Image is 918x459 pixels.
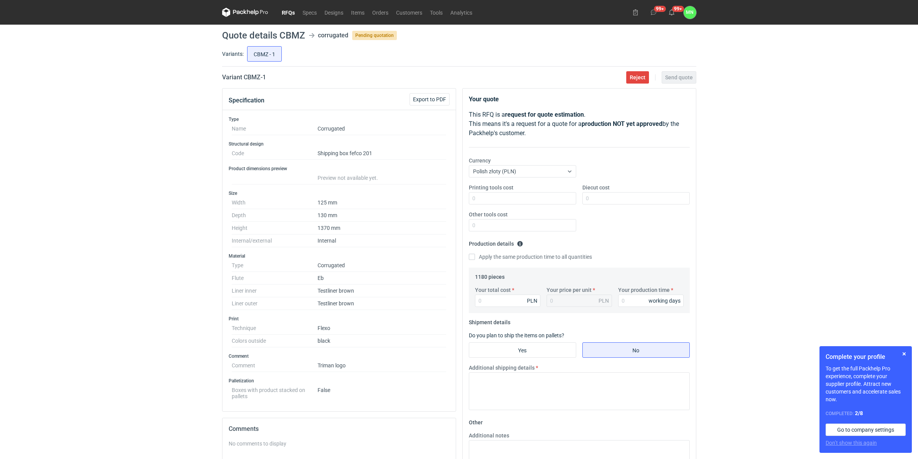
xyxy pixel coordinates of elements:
label: Your price per unit [547,286,592,294]
button: Don’t show this again [826,439,877,447]
dd: Corrugated [318,122,446,135]
span: Preview not available yet. [318,175,378,181]
a: RFQs [278,8,299,17]
dt: Height [232,222,318,235]
label: CBMZ - 1 [247,46,282,62]
strong: request for quote estimation [505,111,584,118]
h3: Print [229,316,450,322]
dd: False [318,384,446,399]
span: Export to PDF [413,97,446,102]
strong: Your quote [469,95,499,103]
dt: Internal/external [232,235,318,247]
a: Specs [299,8,321,17]
dt: Liner outer [232,297,318,310]
dt: Technique [232,322,318,335]
label: Apply the same production time to all quantities [469,253,592,261]
label: Printing tools cost [469,184,513,191]
a: Orders [368,8,392,17]
div: No comments to display [229,440,450,447]
dd: Flexo [318,322,446,335]
input: 0 [618,295,684,307]
label: Currency [469,157,491,164]
button: Export to PDF [410,93,450,106]
p: This RFQ is a . This means it's a request for a quote for a by the Packhelp's customer. [469,110,690,138]
button: Send quote [662,71,696,84]
h3: Product dimensions preview [229,166,450,172]
p: To get the full Packhelp Pro experience, complete your supplier profile. Attract new customers an... [826,365,906,403]
dd: Shipping box fefco 201 [318,147,446,160]
label: Other tools cost [469,211,508,218]
div: Małgorzata Nowotna [684,6,696,19]
dd: Testliner brown [318,285,446,297]
button: MN [684,6,696,19]
h3: Palletization [229,378,450,384]
legend: Shipment details [469,316,510,325]
button: 99+ [666,6,678,18]
h3: Type [229,116,450,122]
span: Polish złoty (PLN) [473,168,516,174]
dt: Width [232,196,318,209]
label: Additional shipping details [469,364,535,372]
button: 99+ [647,6,660,18]
h1: Complete your profile [826,352,906,362]
label: Your production time [618,286,670,294]
dt: Depth [232,209,318,222]
label: Yes [469,342,576,358]
span: Pending quotation [352,31,397,40]
dd: 125 mm [318,196,446,209]
label: Additional notes [469,432,509,439]
legend: Production details [469,238,523,247]
a: Analytics [446,8,476,17]
span: Send quote [665,75,693,80]
dt: Name [232,122,318,135]
a: Go to company settings [826,424,906,436]
dd: Internal [318,235,446,247]
div: corrugated [318,31,348,40]
dt: Comment [232,359,318,372]
button: Specification [229,91,264,110]
input: 0 [582,192,690,204]
label: Your total cost [475,286,511,294]
dd: 130 mm [318,209,446,222]
span: Reject [630,75,645,80]
div: working days [649,297,681,305]
h2: Comments [229,424,450,434]
h1: Quote details CBMZ [222,31,305,40]
dd: black [318,335,446,347]
button: Reject [626,71,649,84]
h3: Size [229,190,450,196]
label: No [582,342,690,358]
h3: Comment [229,353,450,359]
dt: Liner inner [232,285,318,297]
strong: production NOT yet approved [582,120,662,127]
dt: Type [232,259,318,272]
input: 0 [469,219,576,231]
label: Variants: [222,50,244,58]
dt: Code [232,147,318,160]
label: Diecut cost [582,184,610,191]
dt: Colors outside [232,335,318,347]
div: Completed: [826,409,906,417]
dd: Triman logo [318,359,446,372]
a: Customers [392,8,426,17]
legend: Other [469,416,483,425]
svg: Packhelp Pro [222,8,268,17]
a: Designs [321,8,347,17]
a: Tools [426,8,446,17]
h2: Variant CBMZ - 1 [222,73,266,82]
dt: Flute [232,272,318,285]
div: PLN [599,297,609,305]
button: Skip for now [900,349,909,358]
dd: 1370 mm [318,222,446,235]
dt: Boxes with product stacked on pallets [232,384,318,399]
h3: Structural design [229,141,450,147]
dd: Testliner brown [318,297,446,310]
input: 0 [475,295,540,307]
h3: Material [229,253,450,259]
strong: 2 / 8 [855,410,863,416]
div: PLN [527,297,537,305]
dd: Corrugated [318,259,446,272]
legend: 1180 pieces [475,271,505,280]
a: Items [347,8,368,17]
